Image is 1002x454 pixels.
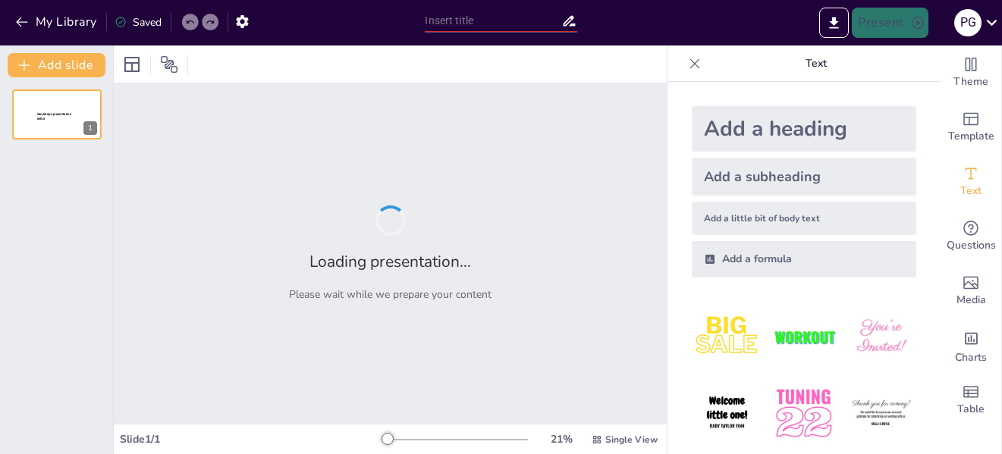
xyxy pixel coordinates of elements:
[115,15,162,30] div: Saved
[160,55,178,74] span: Position
[692,302,762,372] img: 1.jpeg
[960,183,982,199] span: Text
[12,89,102,139] div: 1
[83,121,97,135] div: 1
[11,10,103,34] button: My Library
[707,45,925,82] p: Text
[768,302,839,372] img: 2.jpeg
[948,128,994,145] span: Template
[954,8,982,38] button: P G
[957,401,985,418] span: Table
[941,100,1001,155] div: Add ready made slides
[692,158,916,196] div: Add a subheading
[768,378,839,449] img: 5.jpeg
[692,202,916,235] div: Add a little bit of body text
[309,251,471,272] h2: Loading presentation...
[941,318,1001,373] div: Add charts and graphs
[8,53,105,77] button: Add slide
[947,237,996,254] span: Questions
[941,209,1001,264] div: Get real-time input from your audience
[425,10,561,32] input: Insert title
[941,45,1001,100] div: Change the overall theme
[37,112,71,121] span: Sendsteps presentation editor
[956,292,986,308] span: Media
[954,9,982,36] div: P G
[605,434,658,446] span: Single View
[289,287,492,302] p: Please wait while we prepare your content
[543,432,580,446] div: 21 %
[941,264,1001,318] div: Add images, graphics, shapes or video
[819,8,849,38] button: Export to PowerPoint
[852,8,928,38] button: Present
[120,432,382,446] div: Slide 1 / 1
[846,302,916,372] img: 3.jpeg
[692,378,762,449] img: 4.jpeg
[953,74,988,90] span: Theme
[955,349,987,366] span: Charts
[846,378,916,449] img: 6.jpeg
[692,241,916,277] div: Add a formula
[692,106,916,152] div: Add a heading
[941,373,1001,427] div: Add a table
[941,155,1001,209] div: Add text boxes
[120,52,144,77] div: Layout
